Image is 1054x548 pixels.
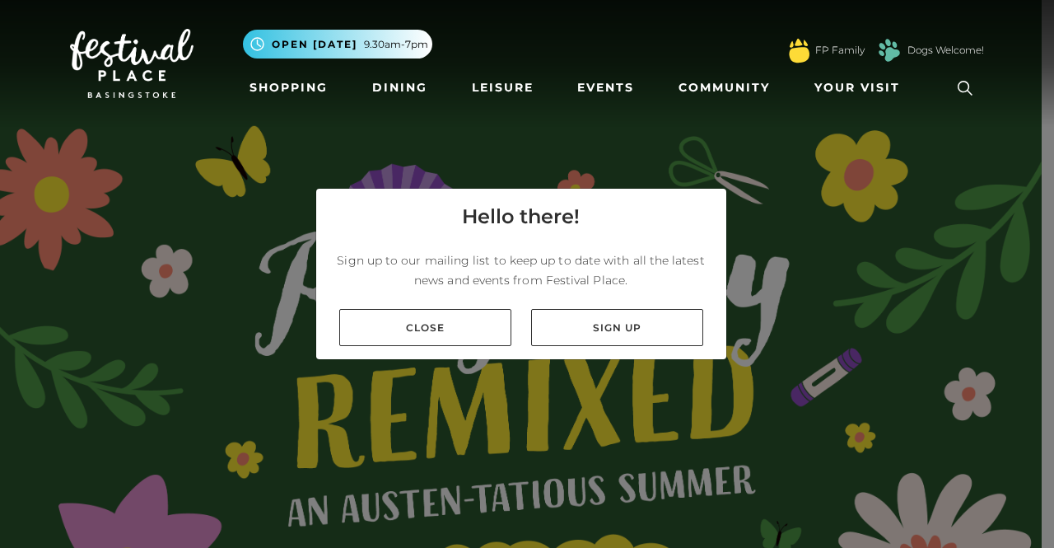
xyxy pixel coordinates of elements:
[462,202,580,232] h4: Hello there!
[70,29,194,98] img: Festival Place Logo
[243,30,432,59] button: Open [DATE] 9.30am-7pm
[814,79,900,96] span: Your Visit
[672,73,777,103] a: Community
[329,251,713,290] p: Sign up to our mailing list to keep up to date with all the latest news and events from Festival ...
[243,73,334,103] a: Shopping
[808,73,915,103] a: Your Visit
[339,309,511,346] a: Close
[907,43,984,58] a: Dogs Welcome!
[364,37,428,52] span: 9.30am-7pm
[272,37,357,52] span: Open [DATE]
[815,43,865,58] a: FP Family
[366,73,434,103] a: Dining
[531,309,703,346] a: Sign up
[571,73,641,103] a: Events
[465,73,540,103] a: Leisure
